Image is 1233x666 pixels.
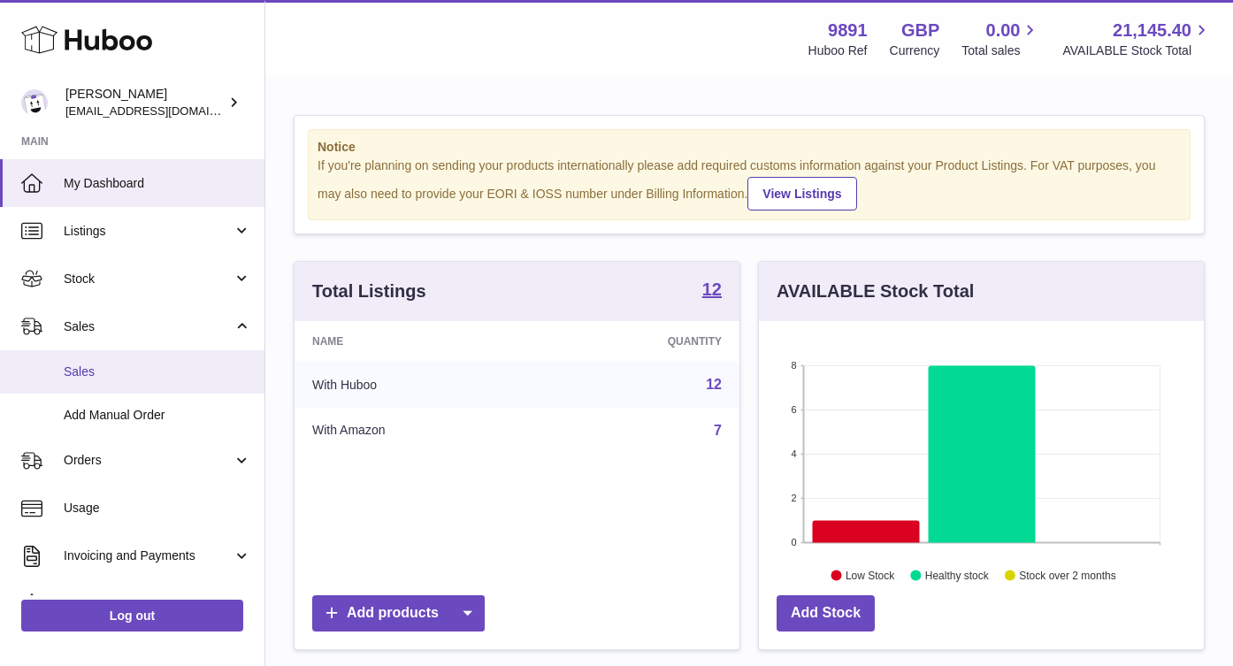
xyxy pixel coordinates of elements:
[21,600,243,632] a: Log out
[318,157,1181,211] div: If you're planning on sending your products internationally please add required customs informati...
[1113,19,1191,42] span: 21,145.40
[808,42,868,59] div: Huboo Ref
[295,362,538,408] td: With Huboo
[961,19,1040,59] a: 0.00 Total sales
[791,404,796,415] text: 6
[846,569,895,581] text: Low Stock
[890,42,940,59] div: Currency
[777,595,875,632] a: Add Stock
[791,493,796,503] text: 2
[21,89,48,116] img: ro@thebitterclub.co.uk
[1019,569,1115,581] text: Stock over 2 months
[1062,19,1212,59] a: 21,145.40 AVAILABLE Stock Total
[791,448,796,459] text: 4
[706,377,722,392] a: 12
[312,279,426,303] h3: Total Listings
[1062,42,1212,59] span: AVAILABLE Stock Total
[65,103,260,118] span: [EMAIL_ADDRESS][DOMAIN_NAME]
[64,547,233,564] span: Invoicing and Payments
[64,223,233,240] span: Listings
[961,42,1040,59] span: Total sales
[714,423,722,438] a: 7
[901,19,939,42] strong: GBP
[777,279,974,303] h3: AVAILABLE Stock Total
[64,271,233,287] span: Stock
[64,500,251,517] span: Usage
[64,318,233,335] span: Sales
[925,569,990,581] text: Healthy stock
[747,177,856,211] a: View Listings
[312,595,485,632] a: Add products
[538,321,739,362] th: Quantity
[828,19,868,42] strong: 9891
[791,360,796,371] text: 8
[65,86,225,119] div: [PERSON_NAME]
[64,175,251,192] span: My Dashboard
[295,321,538,362] th: Name
[64,452,233,469] span: Orders
[64,407,251,424] span: Add Manual Order
[791,537,796,547] text: 0
[318,139,1181,156] strong: Notice
[64,364,251,380] span: Sales
[702,280,722,298] strong: 12
[295,408,538,454] td: With Amazon
[702,280,722,302] a: 12
[986,19,1021,42] span: 0.00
